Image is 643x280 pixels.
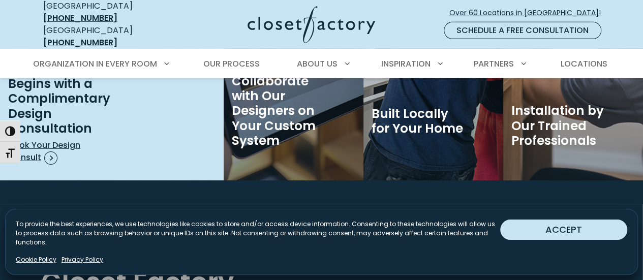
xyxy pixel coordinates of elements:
span: Organization in Every Room [33,58,157,70]
p: To provide the best experiences, we use technologies like cookies to store and/or access device i... [16,220,500,247]
span: Inspiration [381,58,431,70]
button: ACCEPT [500,220,627,240]
h3: Installation by Our Trained Professionals [511,103,607,147]
nav: Primary Menu [26,50,618,78]
a: [PHONE_NUMBER] [43,37,117,48]
span: About Us [297,58,338,70]
a: Privacy Policy [62,255,103,264]
span: Partners [474,58,514,70]
a: Schedule a Free Consultation [444,22,601,39]
div: [GEOGRAPHIC_DATA] [43,24,168,49]
h3: Collaborate with Our Designers on Your Custom System [232,74,328,148]
span: Our Process [203,58,260,70]
span: Over 60 Locations in [GEOGRAPHIC_DATA]! [449,8,609,18]
a: Over 60 Locations in [GEOGRAPHIC_DATA]! [449,4,609,22]
span: Locations [560,58,607,70]
img: Closet Factory Logo [248,6,375,43]
span: Book Your Design Consult [9,139,104,165]
a: Cookie Policy [16,255,56,264]
h3: Your Journey Begins with a Complimentary Design Consultation [8,61,104,136]
h3: Built Locally for Your Home [372,106,468,136]
a: [PHONE_NUMBER] [43,12,117,24]
a: Book Your Design Consult [8,136,104,168]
